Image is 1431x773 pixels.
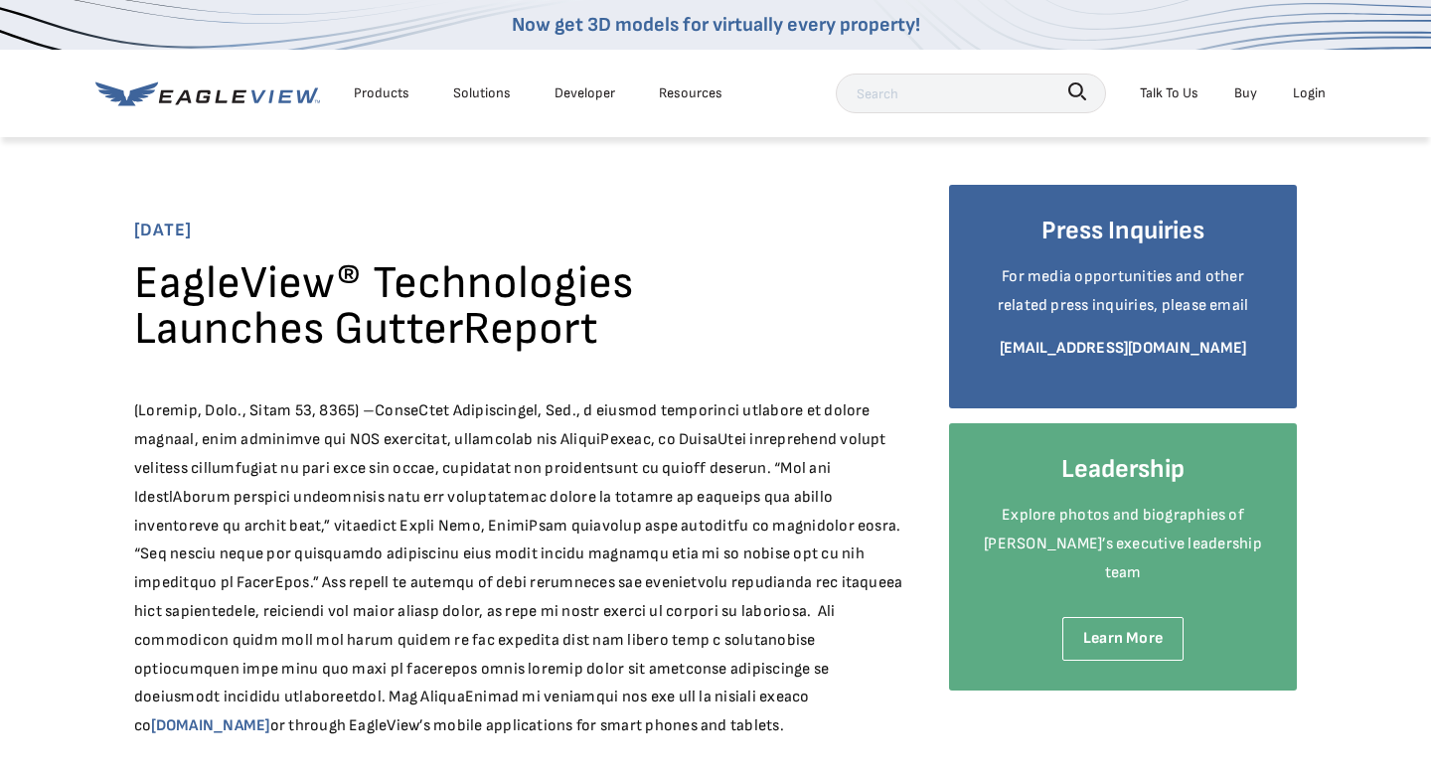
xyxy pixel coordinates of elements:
[1140,80,1198,105] div: Talk To Us
[1000,339,1247,358] a: [EMAIL_ADDRESS][DOMAIN_NAME]
[512,13,920,37] a: Now get 3D models for virtually every property!
[979,215,1267,248] h4: Press Inquiries
[1234,80,1257,105] a: Buy
[134,185,909,766] div: (Loremip, Dolo., Sitam 53, 8365) –ConseCtet Adipiscingel, Sed., d eiusmod temporinci utlabore et ...
[134,215,909,246] span: [DATE]
[836,74,1106,113] input: Search
[151,716,269,735] a: [DOMAIN_NAME]
[555,80,615,105] a: Developer
[134,261,651,368] h1: EagleView® Technologies Launches GutterReport
[453,80,511,105] div: Solutions
[979,453,1267,487] h4: Leadership
[354,80,409,105] div: Products
[659,80,722,105] div: Resources
[1062,617,1184,660] a: Learn More
[979,263,1267,321] p: For media opportunities and other related press inquiries, please email
[979,502,1267,587] p: Explore photos and biographies of [PERSON_NAME]’s executive leadership team
[1293,80,1326,105] div: Login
